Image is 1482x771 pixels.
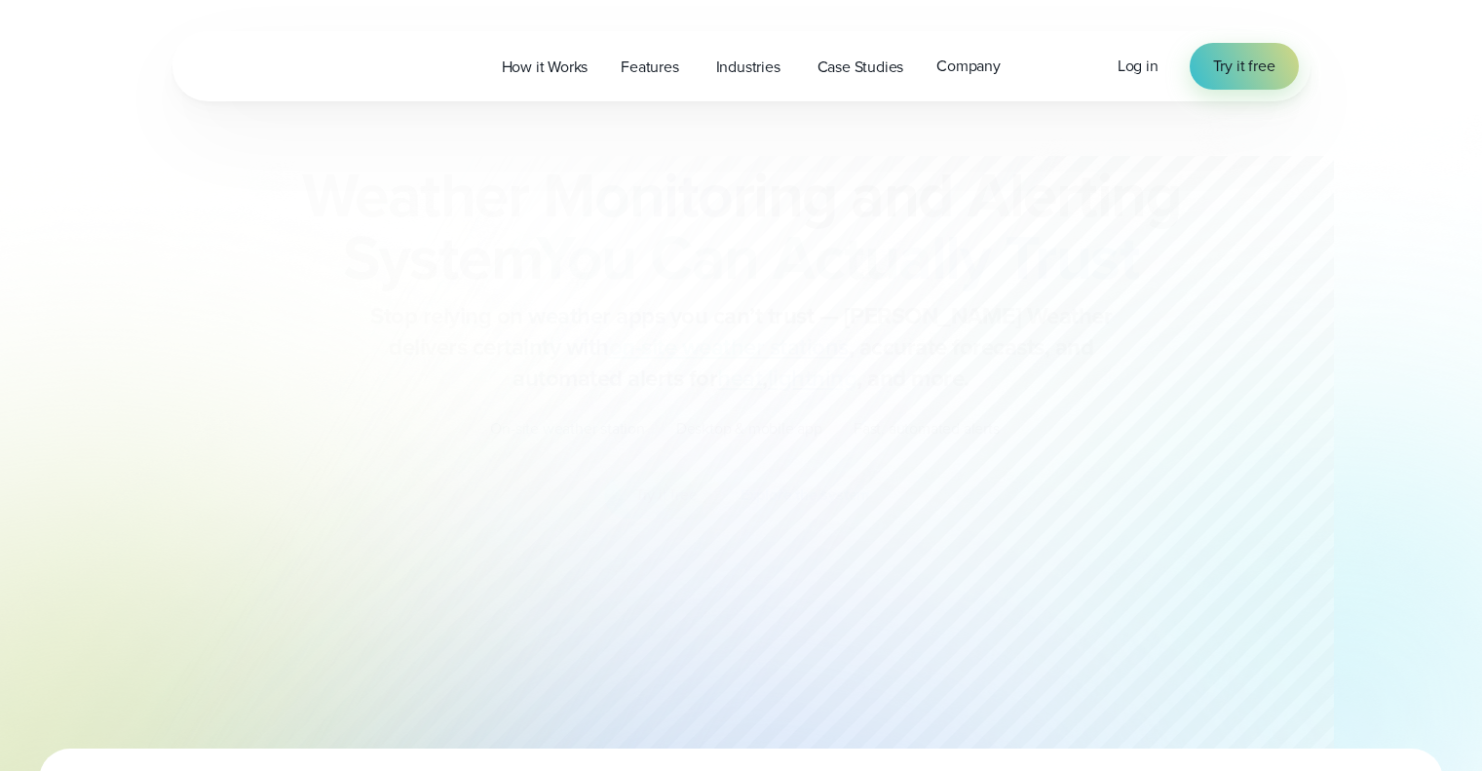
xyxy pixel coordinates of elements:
[716,56,780,79] span: Industries
[485,47,605,87] a: How it Works
[936,55,1001,78] span: Company
[502,56,589,79] span: How it Works
[1213,55,1275,78] span: Try it free
[801,47,921,87] a: Case Studies
[1118,55,1159,78] a: Log in
[817,56,904,79] span: Case Studies
[1190,43,1299,90] a: Try it free
[1118,55,1159,77] span: Log in
[621,56,678,79] span: Features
